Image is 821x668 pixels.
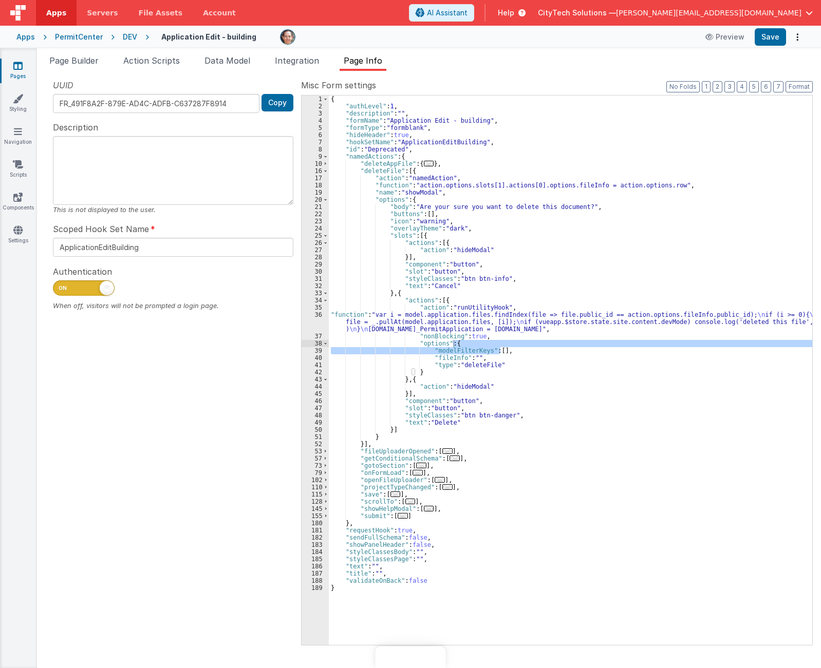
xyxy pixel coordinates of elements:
[302,211,329,218] div: 22
[302,254,329,261] div: 28
[424,161,434,166] span: ...
[302,354,329,361] div: 40
[55,32,103,42] div: PermitCenter
[302,455,329,462] div: 57
[427,8,468,18] span: AI Assistant
[302,333,329,340] div: 37
[301,79,376,91] span: Misc Form settings
[262,94,293,111] button: Copy
[302,268,329,275] div: 30
[161,33,256,41] h4: Application Edit - building
[713,81,722,92] button: 2
[16,32,35,42] div: Apps
[302,182,329,189] div: 18
[302,577,329,584] div: 188
[302,548,329,556] div: 184
[302,124,329,131] div: 5
[302,512,329,520] div: 155
[302,304,329,311] div: 35
[790,30,805,44] button: Options
[302,282,329,290] div: 32
[538,8,813,18] button: CityTech Solutions — [PERSON_NAME][EMAIL_ADDRESS][DOMAIN_NAME]
[344,55,382,66] span: Page Info
[302,153,329,160] div: 9
[302,311,329,333] div: 36
[302,239,329,246] div: 26
[702,81,711,92] button: 1
[139,8,183,18] span: File Assets
[302,469,329,476] div: 79
[53,79,73,91] span: UUID
[302,541,329,548] div: 183
[786,81,813,92] button: Format
[424,506,434,511] span: ...
[49,55,99,66] span: Page Builder
[302,520,329,527] div: 180
[376,646,446,668] iframe: Marker.io feedback button
[405,499,416,504] span: ...
[302,246,329,254] div: 27
[302,498,329,505] div: 128
[302,376,329,383] div: 43
[302,131,329,139] div: 6
[761,81,771,92] button: 6
[498,8,514,18] span: Help
[435,477,445,483] span: ...
[302,369,329,376] div: 42
[53,223,149,235] span: Scoped Hook Set Name
[409,4,474,22] button: AI Assistant
[302,448,329,455] div: 53
[302,110,329,117] div: 3
[699,29,751,45] button: Preview
[302,419,329,426] div: 49
[302,290,329,297] div: 33
[442,448,453,454] span: ...
[281,30,295,44] img: e92780d1901cbe7d843708aaaf5fdb33
[302,96,329,103] div: 1
[302,261,329,268] div: 29
[398,513,408,519] span: ...
[53,265,112,278] span: Authentication
[737,81,747,92] button: 4
[442,484,453,490] span: ...
[302,203,329,211] div: 21
[302,584,329,591] div: 189
[123,55,180,66] span: Action Scripts
[302,117,329,124] div: 4
[302,347,329,354] div: 39
[302,491,329,498] div: 115
[46,8,66,18] span: Apps
[302,160,329,167] div: 10
[302,232,329,239] div: 25
[53,121,98,133] span: Description
[302,196,329,203] div: 20
[538,8,616,18] span: CityTech Solutions —
[773,81,783,92] button: 7
[416,463,426,468] span: ...
[666,81,700,92] button: No Folds
[302,225,329,232] div: 24
[204,55,250,66] span: Data Model
[302,139,329,146] div: 7
[302,383,329,390] div: 44
[302,534,329,541] div: 182
[123,32,137,42] div: DEV
[302,505,329,512] div: 145
[749,81,759,92] button: 5
[87,8,118,18] span: Servers
[302,175,329,182] div: 17
[302,297,329,304] div: 34
[302,405,329,412] div: 47
[302,441,329,448] div: 52
[616,8,801,18] span: [PERSON_NAME][EMAIL_ADDRESS][DOMAIN_NAME]
[302,189,329,196] div: 19
[413,470,423,475] span: ...
[302,462,329,469] div: 73
[302,167,329,175] div: 16
[53,205,293,215] div: This is not displayed to the user.
[302,484,329,491] div: 110
[302,476,329,484] div: 102
[450,455,460,461] span: ...
[755,28,786,46] button: Save
[302,397,329,405] div: 46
